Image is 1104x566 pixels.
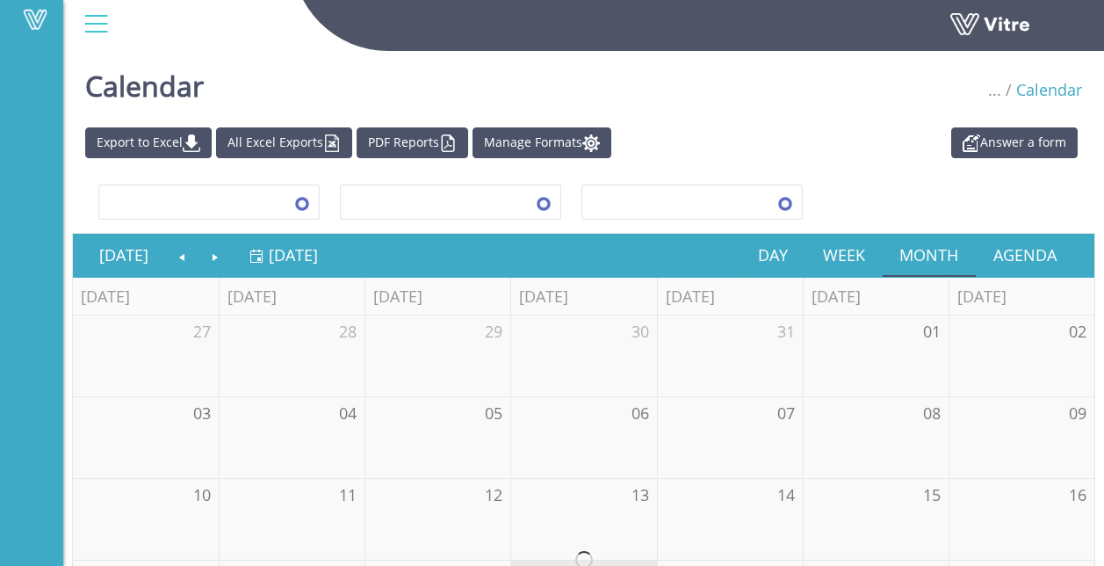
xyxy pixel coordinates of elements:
a: All Excel Exports [216,127,352,158]
th: [DATE] [803,278,949,316]
th: [DATE] [949,278,1094,316]
a: Agenda [976,235,1074,275]
img: cal_pdf.png [439,134,457,152]
li: Calendar [1001,79,1082,102]
img: cal_settings.png [582,134,600,152]
img: cal_download.png [183,134,200,152]
span: [DATE] [269,244,318,265]
a: Manage Formats [473,127,611,158]
a: Previous [166,235,199,275]
img: appointment_white2.png [963,134,980,152]
th: [DATE] [510,278,656,316]
h1: Calendar [85,44,204,119]
span: select [528,186,559,218]
a: PDF Reports [357,127,468,158]
a: Month [883,235,977,275]
a: Day [740,235,805,275]
span: select [769,186,801,218]
th: [DATE] [364,278,510,316]
img: cal_excel.png [323,134,341,152]
a: [DATE] [82,235,166,275]
span: ... [988,79,1001,100]
a: Next [198,235,232,275]
a: Export to Excel [85,127,212,158]
th: [DATE] [657,278,803,316]
a: [DATE] [249,235,318,275]
th: [DATE] [219,278,364,316]
a: Answer a form [951,127,1078,158]
a: Week [805,235,883,275]
span: select [286,186,318,218]
th: [DATE] [73,278,219,316]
